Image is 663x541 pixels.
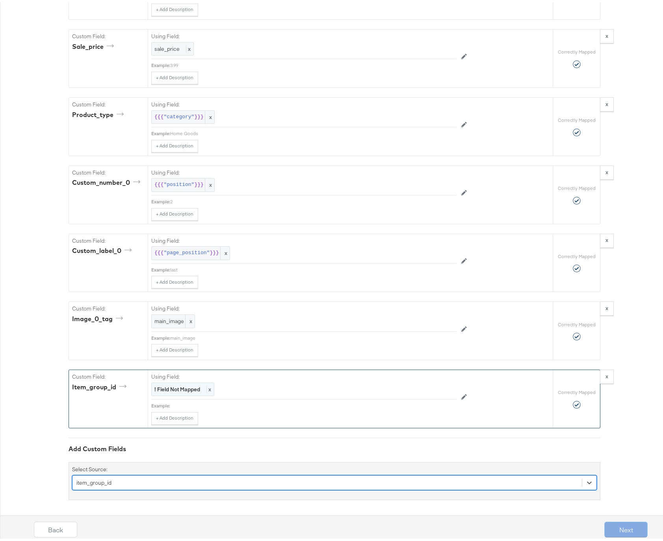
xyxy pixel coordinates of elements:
label: Correctly Mapped [558,46,596,53]
label: Correctly Mapped [558,115,596,121]
div: custom_label_0 [72,244,134,253]
button: Back [34,519,77,535]
strong: ! Field Not Mapped [154,383,200,390]
button: x [600,231,614,245]
strong: x [605,302,608,309]
span: }}} [194,111,203,119]
div: item_group_id [72,380,129,389]
div: Add Custom Fields [69,442,600,451]
button: x [600,367,614,381]
label: Correctly Mapped [558,319,596,325]
button: x [600,95,614,109]
strong: x [605,166,608,173]
div: Example: [151,264,170,271]
label: Correctly Mapped [558,387,596,393]
span: "category" [163,111,194,119]
div: Example: [151,128,170,134]
label: Correctly Mapped [558,183,596,189]
span: x [220,244,230,257]
label: Using Field: [151,167,457,174]
label: Correctly Mapped [558,251,596,257]
span: }}} [210,247,219,255]
button: + Add Description [151,1,198,14]
label: Custom Field: [72,99,145,106]
button: + Add Description [151,138,198,150]
div: Example: [151,400,170,407]
button: x [600,27,614,41]
span: main_image [154,315,192,323]
label: Custom Field: [72,303,145,310]
div: Home Goods [170,128,457,134]
div: Example: [151,333,170,339]
div: sale_price [72,40,117,49]
span: sale_price [154,43,180,50]
div: last [170,264,457,271]
span: {{{ [154,111,163,119]
label: Select Source: [72,463,108,471]
strong: x [605,234,608,241]
span: {{{ [154,179,163,186]
label: Custom Field: [72,167,145,174]
span: }}} [194,179,203,186]
div: custom_number_0 [72,176,143,185]
div: 3.99 [170,60,457,66]
strong: x [605,98,608,105]
div: item_group_id [76,477,111,484]
div: 2 [170,196,457,203]
button: x [600,163,614,177]
div: Example: [151,196,170,203]
button: + Add Description [151,69,198,82]
button: + Add Description [151,342,198,354]
label: Using Field: [151,99,457,106]
button: + Add Description [151,206,198,218]
strong: x [605,30,608,37]
label: Custom Field: [72,30,145,38]
span: {{{ [154,247,163,255]
button: + Add Description [151,273,198,286]
button: x [600,299,614,313]
div: product_type [72,108,126,117]
button: + Add Description [151,410,198,422]
div: main_image [170,333,457,339]
span: x [185,312,195,325]
strong: x [605,370,608,377]
label: Custom Field: [72,235,145,242]
span: "page_position" [163,247,210,255]
span: "position" [163,179,194,186]
span: x [206,383,211,390]
div: image_0_tag [72,312,126,321]
span: x [205,176,214,189]
div: Example: [151,60,170,66]
label: Custom Field: [72,371,145,378]
label: Using Field: [151,303,457,310]
label: Using Field: [151,30,457,38]
label: Using Field: [151,235,457,242]
span: x [205,108,214,121]
label: Using Field: [151,371,457,378]
span: x [186,43,191,50]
